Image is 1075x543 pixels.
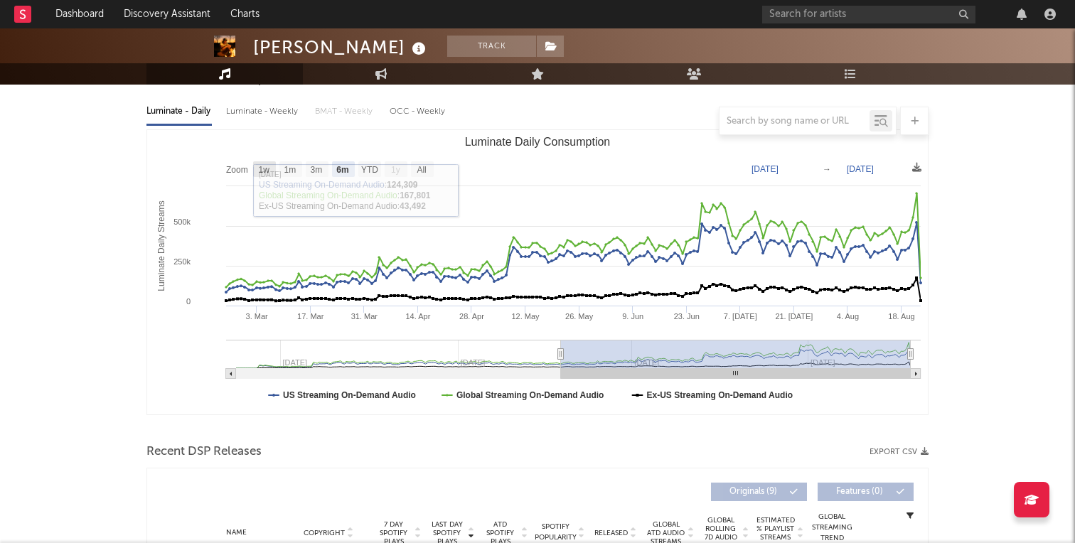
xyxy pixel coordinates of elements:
text: 18. Aug [888,312,914,321]
div: OCC - Weekly [390,100,446,124]
text: 500k [173,217,191,226]
text: 1w [259,165,270,175]
text: 21. [DATE] [775,312,813,321]
text: 12. May [511,312,540,321]
text: Ex-US Streaming On-Demand Audio [647,390,793,400]
text: 1y [391,165,400,175]
div: Luminate - Weekly [226,100,301,124]
text: All [417,165,426,175]
div: Name [190,527,283,538]
span: Features ( 0 ) [827,488,892,496]
text: → [823,164,831,174]
svg: Luminate Daily Consumption [147,130,928,414]
text: 4. Aug [837,312,859,321]
text: 17. Mar [297,312,324,321]
text: Zoom [226,165,248,175]
text: 28. Apr [459,312,484,321]
text: 6m [336,165,348,175]
span: Spotify Popularity [535,522,577,543]
text: 7. [DATE] [724,312,757,321]
text: 1m [284,165,296,175]
text: 31. Mar [351,312,378,321]
button: Export CSV [870,448,929,456]
text: 14. Apr [405,312,430,321]
span: Originals ( 9 ) [720,488,786,496]
span: Copyright [304,529,345,537]
text: YTD [361,165,378,175]
text: Global Streaming On-Demand Audio [456,390,604,400]
button: Features(0) [818,483,914,501]
text: 0 [186,297,191,306]
text: 26. May [565,312,594,321]
text: 3m [311,165,323,175]
button: Originals(9) [711,483,807,501]
span: Recent DSP Releases [146,443,262,461]
text: 250k [173,257,191,266]
text: [DATE] [752,164,779,174]
text: Luminate Daily Consumption [465,136,611,148]
div: [PERSON_NAME] [253,36,429,59]
input: Search by song name or URL [720,116,870,127]
text: 3. Mar [246,312,269,321]
text: Luminate Daily Streams [156,200,166,291]
text: 9. Jun [622,312,643,321]
text: US Streaming On-Demand Audio [283,390,416,400]
text: [DATE] [847,164,874,174]
text: 23. Jun [674,312,700,321]
input: Search for artists [762,6,975,23]
button: Track [447,36,536,57]
span: Released [594,529,628,537]
div: Luminate - Daily [146,100,212,124]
